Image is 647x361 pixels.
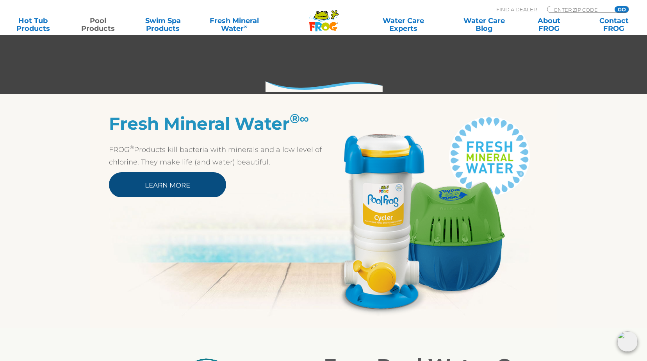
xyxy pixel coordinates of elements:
a: Swim SpaProducts [138,17,188,32]
a: ContactFROG [589,17,639,32]
sup: ∞ [244,23,248,29]
a: AboutFROG [524,17,574,32]
sup: ∞ [300,111,309,126]
sup: ® [290,111,300,126]
input: Zip Code Form [553,6,606,13]
h2: Fresh Mineral Water [109,113,324,134]
img: openIcon [617,331,638,352]
p: Find A Dealer [496,6,537,13]
img: Pool Products FMW 2023 [324,113,538,316]
a: Learn More [109,172,226,197]
a: Water CareBlog [459,17,509,32]
sup: ® [130,144,134,150]
p: FROG Products kill bacteria with minerals and a low level of chlorine. They make life (and water)... [109,143,324,168]
a: PoolProducts [73,17,123,32]
a: Hot TubProducts [8,17,58,32]
a: Water CareExperts [362,17,444,32]
a: Fresh MineralWater∞ [203,17,266,32]
input: GO [615,6,629,13]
